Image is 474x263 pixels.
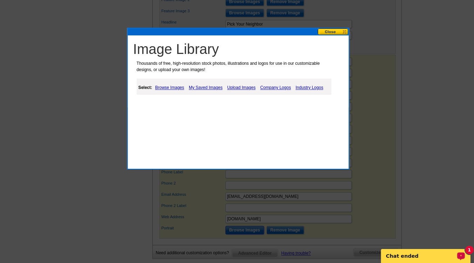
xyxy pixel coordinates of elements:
[258,84,292,92] a: Company Logos
[153,84,186,92] a: Browse Images
[293,84,324,92] a: Industry Logos
[187,84,224,92] a: My Saved Images
[138,85,152,90] strong: Select:
[225,84,257,92] a: Upload Images
[376,241,474,263] iframe: LiveChat chat widget
[133,41,346,58] h1: Image Library
[133,61,333,73] p: Thousands of free, high-resolution stock photos, illustrations and logos for use in our customiza...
